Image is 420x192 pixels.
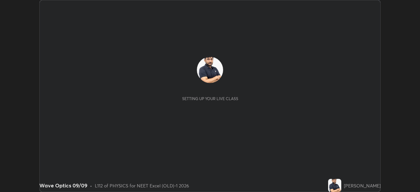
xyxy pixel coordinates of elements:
div: L112 of PHYSICS for NEET Excel (OLD)-1 2026 [95,182,189,189]
div: Wave Optics 09/09 [39,181,87,189]
img: de6c275da805432c8bc00b045e3c7ab9.jpg [328,179,341,192]
div: Setting up your live class [182,96,238,101]
div: [PERSON_NAME] [344,182,381,189]
div: • [90,182,92,189]
img: de6c275da805432c8bc00b045e3c7ab9.jpg [197,57,223,83]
